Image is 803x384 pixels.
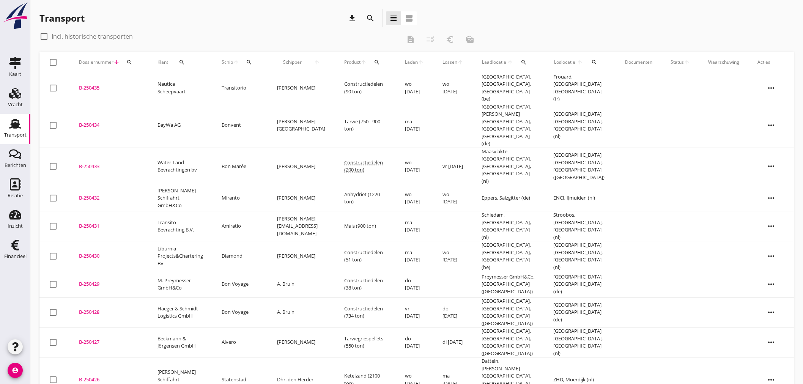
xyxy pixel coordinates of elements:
[521,59,527,65] i: search
[544,103,616,148] td: [GEOGRAPHIC_DATA], [GEOGRAPHIC_DATA], [GEOGRAPHIC_DATA] (nl)
[148,271,213,297] td: M. Preymesser GmbH&Co
[760,332,782,353] i: more_horiz
[576,59,584,65] i: arrow_upward
[760,216,782,237] i: more_horiz
[233,59,239,65] i: arrow_upward
[335,241,396,271] td: Constructiedelen (51 ton)
[268,148,335,185] td: [PERSON_NAME]
[344,159,383,173] span: Constructiedelen (200 ton)
[433,185,472,211] td: wo [DATE]
[213,148,268,185] td: Bon Marée
[113,59,120,65] i: arrow_downward
[157,53,203,71] div: Klant
[79,252,139,260] div: B-250430
[760,302,782,323] i: more_horiz
[472,103,544,148] td: [GEOGRAPHIC_DATA], [PERSON_NAME][GEOGRAPHIC_DATA], [GEOGRAPHIC_DATA], [GEOGRAPHIC_DATA] (de)
[79,376,139,384] div: B-250426
[544,297,616,327] td: [GEOGRAPHIC_DATA], [GEOGRAPHIC_DATA] (de)
[389,14,398,23] i: view_headline
[544,211,616,241] td: Stroobos, [GEOGRAPHIC_DATA], [GEOGRAPHIC_DATA] (nl)
[308,59,326,65] i: arrow_upward
[405,59,418,66] span: Laden
[8,102,23,107] div: Vracht
[396,241,433,271] td: ma [DATE]
[8,193,23,198] div: Relatie
[396,73,433,103] td: wo [DATE]
[277,59,308,66] span: Schipper
[213,271,268,297] td: Bon Voyage
[213,297,268,327] td: Bon Voyage
[148,148,213,185] td: Water-Land Bevrachtingen bv
[268,185,335,211] td: [PERSON_NAME]
[433,297,472,327] td: do [DATE]
[472,185,544,211] td: Eppers, Salzgitter (de)
[148,211,213,241] td: Transito Bevrachting B.V.
[8,223,23,228] div: Inzicht
[79,308,139,316] div: B-250428
[79,121,139,129] div: B-250434
[5,163,26,168] div: Berichten
[396,148,433,185] td: wo [DATE]
[396,271,433,297] td: do [DATE]
[544,241,616,271] td: [GEOGRAPHIC_DATA], [GEOGRAPHIC_DATA], [GEOGRAPHIC_DATA] (nl)
[396,211,433,241] td: ma [DATE]
[148,241,213,271] td: Liburnia Projects&Chartering BV
[482,59,507,66] span: Laadlocatie
[39,12,85,24] div: Transport
[335,211,396,241] td: Mais (900 ton)
[148,185,213,211] td: [PERSON_NAME] Schiffahrt GmbH&Co
[396,185,433,211] td: wo [DATE]
[708,59,739,66] div: Waarschuwing
[760,246,782,267] i: more_horiz
[396,297,433,327] td: vr [DATE]
[2,2,29,30] img: logo-small.a267ee39.svg
[507,59,513,65] i: arrow_upward
[213,327,268,357] td: Alvero
[760,187,782,209] i: more_horiz
[268,271,335,297] td: A. Bruin
[268,327,335,357] td: [PERSON_NAME]
[361,59,367,65] i: arrow_upward
[213,241,268,271] td: Diamond
[760,156,782,177] i: more_horiz
[544,327,616,357] td: [GEOGRAPHIC_DATA], [GEOGRAPHIC_DATA], [GEOGRAPHIC_DATA] (nl)
[760,115,782,136] i: more_horiz
[52,33,133,40] label: Incl. historische transporten
[591,59,597,65] i: search
[79,338,139,346] div: B-250427
[335,271,396,297] td: Constructiedelen (38 ton)
[433,148,472,185] td: vr [DATE]
[79,59,113,66] span: Dossiernummer
[213,211,268,241] td: Amiratio
[366,14,375,23] i: search
[335,103,396,148] td: Tarwe (750 - 900 ton)
[671,59,684,66] span: Status
[684,59,690,65] i: arrow_upward
[8,363,23,378] i: account_circle
[148,103,213,148] td: BayWa AG
[348,14,357,23] i: download
[760,274,782,295] i: more_horiz
[757,59,785,66] div: Acties
[457,59,463,65] i: arrow_upward
[268,211,335,241] td: [PERSON_NAME] [EMAIL_ADDRESS][DOMAIN_NAME]
[374,59,380,65] i: search
[126,59,132,65] i: search
[760,77,782,99] i: more_horiz
[433,241,472,271] td: wo [DATE]
[344,59,361,66] span: Product
[442,59,457,66] span: Lossen
[472,241,544,271] td: [GEOGRAPHIC_DATA], [GEOGRAPHIC_DATA], [GEOGRAPHIC_DATA] (be)
[148,297,213,327] td: Haeger & Schmidt Logistics GmbH
[222,59,233,66] span: Schip
[544,185,616,211] td: ENCI, IJmuiden (nl)
[472,73,544,103] td: [GEOGRAPHIC_DATA], [GEOGRAPHIC_DATA], [GEOGRAPHIC_DATA] (be)
[544,271,616,297] td: [GEOGRAPHIC_DATA], [GEOGRAPHIC_DATA] (de)
[148,73,213,103] td: Nautica Scheepvaart
[79,194,139,202] div: B-250432
[79,84,139,92] div: B-250435
[433,73,472,103] td: wo [DATE]
[148,327,213,357] td: Beckmann & Jörgensen GmbH
[213,185,268,211] td: Miranto
[396,103,433,148] td: ma [DATE]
